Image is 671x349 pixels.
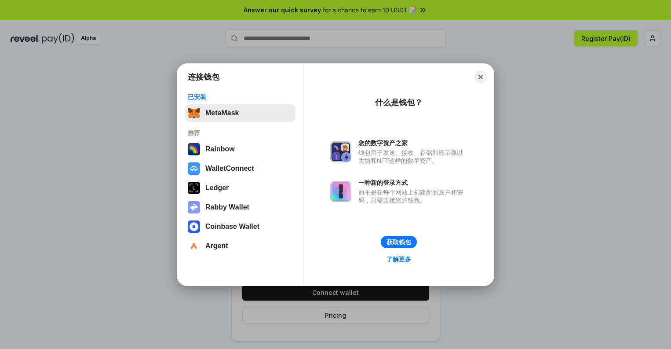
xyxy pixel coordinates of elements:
div: 获取钱包 [387,238,411,246]
button: Rainbow [185,140,295,158]
div: 已安装 [188,93,293,101]
div: Argent [205,242,228,250]
h1: 连接钱包 [188,72,219,82]
img: svg+xml,%3Csvg%20xmlns%3D%22http%3A%2F%2Fwww.w3.org%2F2000%2Fsvg%22%20fill%3D%22none%22%20viewBox... [330,141,351,162]
button: MetaMask [185,104,295,122]
div: 了解更多 [387,255,411,263]
button: Ledger [185,179,295,197]
img: svg+xml,%3Csvg%20width%3D%22120%22%20height%3D%22120%22%20viewBox%3D%220%200%20120%20120%22%20fil... [188,143,200,155]
div: Ledger [205,184,229,192]
button: Rabby Wallet [185,198,295,216]
div: WalletConnect [205,165,254,173]
img: svg+xml,%3Csvg%20xmlns%3D%22http%3A%2F%2Fwww.w3.org%2F2000%2Fsvg%22%20fill%3D%22none%22%20viewBox... [188,201,200,213]
img: svg+xml,%3Csvg%20xmlns%3D%22http%3A%2F%2Fwww.w3.org%2F2000%2Fsvg%22%20fill%3D%22none%22%20viewBox... [330,181,351,202]
div: 而不是在每个网站上创建新的账户和密码，只需连接您的钱包。 [358,188,467,204]
button: WalletConnect [185,160,295,177]
a: 了解更多 [381,253,416,265]
button: Coinbase Wallet [185,218,295,235]
img: svg+xml,%3Csvg%20width%3D%2228%22%20height%3D%2228%22%20viewBox%3D%220%200%2028%2028%22%20fill%3D... [188,240,200,252]
button: Argent [185,237,295,255]
div: 您的数字资产之家 [358,139,467,147]
div: 钱包用于发送、接收、存储和显示像以太坊和NFT这样的数字资产。 [358,149,467,165]
div: 一种新的登录方式 [358,179,467,187]
div: 什么是钱包？ [375,97,423,108]
div: Rabby Wallet [205,203,249,211]
button: Close [474,71,487,83]
div: Coinbase Wallet [205,223,259,231]
img: svg+xml,%3Csvg%20fill%3D%22none%22%20height%3D%2233%22%20viewBox%3D%220%200%2035%2033%22%20width%... [188,107,200,119]
div: MetaMask [205,109,239,117]
img: svg+xml,%3Csvg%20xmlns%3D%22http%3A%2F%2Fwww.w3.org%2F2000%2Fsvg%22%20width%3D%2228%22%20height%3... [188,182,200,194]
div: 推荐 [188,129,293,137]
button: 获取钱包 [381,236,417,248]
img: svg+xml,%3Csvg%20width%3D%2228%22%20height%3D%2228%22%20viewBox%3D%220%200%2028%2028%22%20fill%3D... [188,162,200,175]
div: Rainbow [205,145,235,153]
img: svg+xml,%3Csvg%20width%3D%2228%22%20height%3D%2228%22%20viewBox%3D%220%200%2028%2028%22%20fill%3D... [188,220,200,233]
